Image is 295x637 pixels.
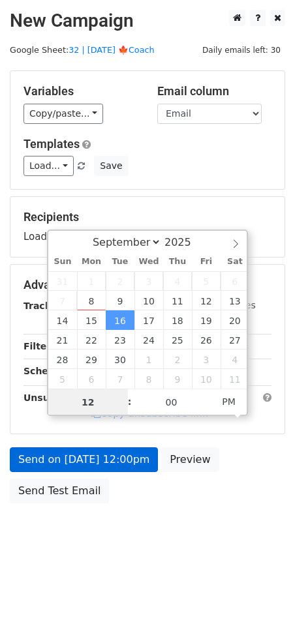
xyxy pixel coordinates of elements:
span: Tue [106,258,134,266]
span: September 10, 2025 [134,291,163,310]
a: Send on [DATE] 12:00pm [10,447,158,472]
span: Sun [48,258,77,266]
span: October 9, 2025 [163,369,192,389]
h5: Email column [157,84,272,98]
a: Copy unsubscribe link [91,407,208,419]
span: September 20, 2025 [221,310,249,330]
span: September 18, 2025 [163,310,192,330]
strong: Unsubscribe [23,393,87,403]
span: October 4, 2025 [221,349,249,369]
span: September 25, 2025 [163,330,192,349]
h5: Variables [23,84,138,98]
span: September 8, 2025 [77,291,106,310]
div: Loading... [23,210,272,244]
span: September 21, 2025 [48,330,77,349]
iframe: Chat Widget [230,574,295,637]
span: September 3, 2025 [134,271,163,291]
button: Save [94,156,128,176]
span: September 22, 2025 [77,330,106,349]
input: Hour [48,389,128,415]
span: August 31, 2025 [48,271,77,291]
h5: Advanced [23,278,272,292]
span: September 29, 2025 [77,349,106,369]
span: September 13, 2025 [221,291,249,310]
strong: Tracking [23,301,67,311]
span: October 6, 2025 [77,369,106,389]
span: October 7, 2025 [106,369,134,389]
span: September 30, 2025 [106,349,134,369]
h2: New Campaign [10,10,285,32]
strong: Filters [23,341,57,351]
h5: Recipients [23,210,272,224]
span: September 5, 2025 [192,271,221,291]
span: September 1, 2025 [77,271,106,291]
span: Thu [163,258,192,266]
span: September 14, 2025 [48,310,77,330]
input: Minute [132,389,211,415]
a: Load... [23,156,74,176]
span: October 3, 2025 [192,349,221,369]
span: October 8, 2025 [134,369,163,389]
span: September 2, 2025 [106,271,134,291]
strong: Schedule [23,366,70,376]
span: Daily emails left: 30 [198,43,285,57]
span: September 16, 2025 [106,310,134,330]
span: September 15, 2025 [77,310,106,330]
span: September 9, 2025 [106,291,134,310]
span: September 17, 2025 [134,310,163,330]
label: UTM Codes [204,299,255,312]
input: Year [161,236,208,248]
span: September 24, 2025 [134,330,163,349]
a: Send Test Email [10,479,109,503]
a: Daily emails left: 30 [198,45,285,55]
span: : [128,389,132,415]
small: Google Sheet: [10,45,155,55]
span: September 28, 2025 [48,349,77,369]
a: Preview [161,447,219,472]
span: September 23, 2025 [106,330,134,349]
span: September 26, 2025 [192,330,221,349]
a: Templates [23,137,80,151]
span: September 12, 2025 [192,291,221,310]
span: October 2, 2025 [163,349,192,369]
span: October 11, 2025 [221,369,249,389]
span: September 7, 2025 [48,291,77,310]
span: September 27, 2025 [221,330,249,349]
span: Sat [221,258,249,266]
a: Copy/paste... [23,104,103,124]
a: 32 | [DATE] 🍁Coach [69,45,154,55]
span: Wed [134,258,163,266]
span: October 5, 2025 [48,369,77,389]
span: Fri [192,258,221,266]
span: September 6, 2025 [221,271,249,291]
span: September 11, 2025 [163,291,192,310]
span: September 19, 2025 [192,310,221,330]
span: October 1, 2025 [134,349,163,369]
span: Click to toggle [211,389,247,415]
span: September 4, 2025 [163,271,192,291]
span: October 10, 2025 [192,369,221,389]
span: Mon [77,258,106,266]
